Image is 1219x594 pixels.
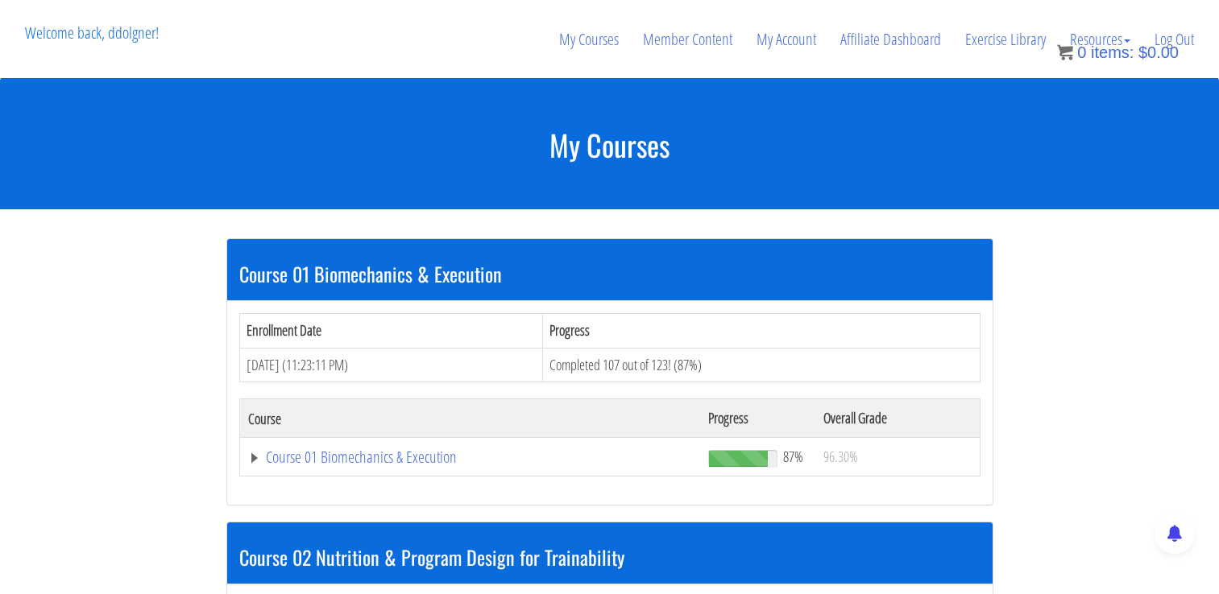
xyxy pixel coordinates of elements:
[700,399,815,438] th: Progress
[1091,43,1134,61] span: items:
[239,547,981,567] h3: Course 02 Nutrition & Program Design for Trainability
[543,348,980,382] td: Completed 107 out of 123! (87%)
[1077,43,1086,61] span: 0
[543,313,980,348] th: Progress
[239,313,543,348] th: Enrollment Date
[1138,43,1179,61] bdi: 0.00
[239,348,543,382] td: [DATE] (11:23:11 PM)
[239,263,981,284] h3: Course 01 Biomechanics & Execution
[1142,1,1206,78] a: Log Out
[828,1,953,78] a: Affiliate Dashboard
[239,399,700,438] th: Course
[815,438,980,476] td: 96.30%
[13,1,171,65] p: Welcome back, ddolgner!
[1058,1,1142,78] a: Resources
[953,1,1058,78] a: Exercise Library
[783,448,803,465] span: 87%
[815,399,980,438] th: Overall Grade
[248,449,693,465] a: Course 01 Biomechanics & Execution
[744,1,828,78] a: My Account
[1057,43,1179,61] a: 0 items: $0.00
[1138,43,1147,61] span: $
[1057,44,1073,60] img: icon11.png
[631,1,744,78] a: Member Content
[547,1,631,78] a: My Courses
